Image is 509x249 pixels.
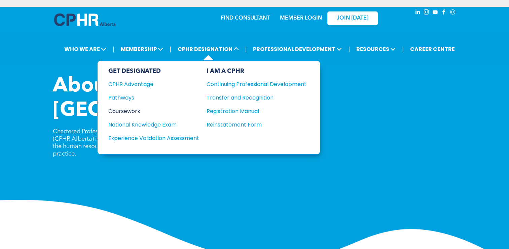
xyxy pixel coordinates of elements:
[108,107,199,115] a: Coursework
[176,43,241,55] span: CPHR DESIGNATION
[119,43,165,55] span: MEMBERSHIP
[414,8,422,18] a: linkedin
[108,93,190,102] div: Pathways
[207,107,306,115] a: Registration Manual
[207,80,296,88] div: Continuing Professional Development
[207,93,306,102] a: Transfer and Recognition
[170,42,171,56] li: |
[108,134,190,142] div: Experience Validation Assessment
[53,76,268,121] span: About CPHR [GEOGRAPHIC_DATA]
[449,8,457,18] a: Social network
[108,134,199,142] a: Experience Validation Assessment
[440,8,448,18] a: facebook
[207,120,306,129] a: Reinstatement Form
[207,93,296,102] div: Transfer and Recognition
[207,120,296,129] div: Reinstatement Form
[251,43,344,55] span: PROFESSIONAL DEVELOPMENT
[108,67,199,75] div: GET DESIGNATED
[348,42,350,56] li: |
[337,15,368,22] span: JOIN [DATE]
[327,11,378,25] a: JOIN [DATE]
[207,80,306,88] a: Continuing Professional Development
[108,93,199,102] a: Pathways
[113,42,114,56] li: |
[108,107,190,115] div: Coursework
[108,80,190,88] div: CPHR Advantage
[221,16,270,21] a: FIND CONSULTANT
[54,13,115,26] img: A blue and white logo for cp alberta
[245,42,247,56] li: |
[354,43,398,55] span: RESOURCES
[408,43,457,55] a: CAREER CENTRE
[207,67,306,75] div: I AM A CPHR
[280,16,322,21] a: MEMBER LOGIN
[402,42,404,56] li: |
[423,8,430,18] a: instagram
[108,120,199,129] a: National Knowledge Exam
[53,129,251,157] span: Chartered Professionals in Human Resources of [GEOGRAPHIC_DATA] (CPHR Alberta) is the professiona...
[108,120,190,129] div: National Knowledge Exam
[207,107,296,115] div: Registration Manual
[62,43,108,55] span: WHO WE ARE
[108,80,199,88] a: CPHR Advantage
[432,8,439,18] a: youtube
